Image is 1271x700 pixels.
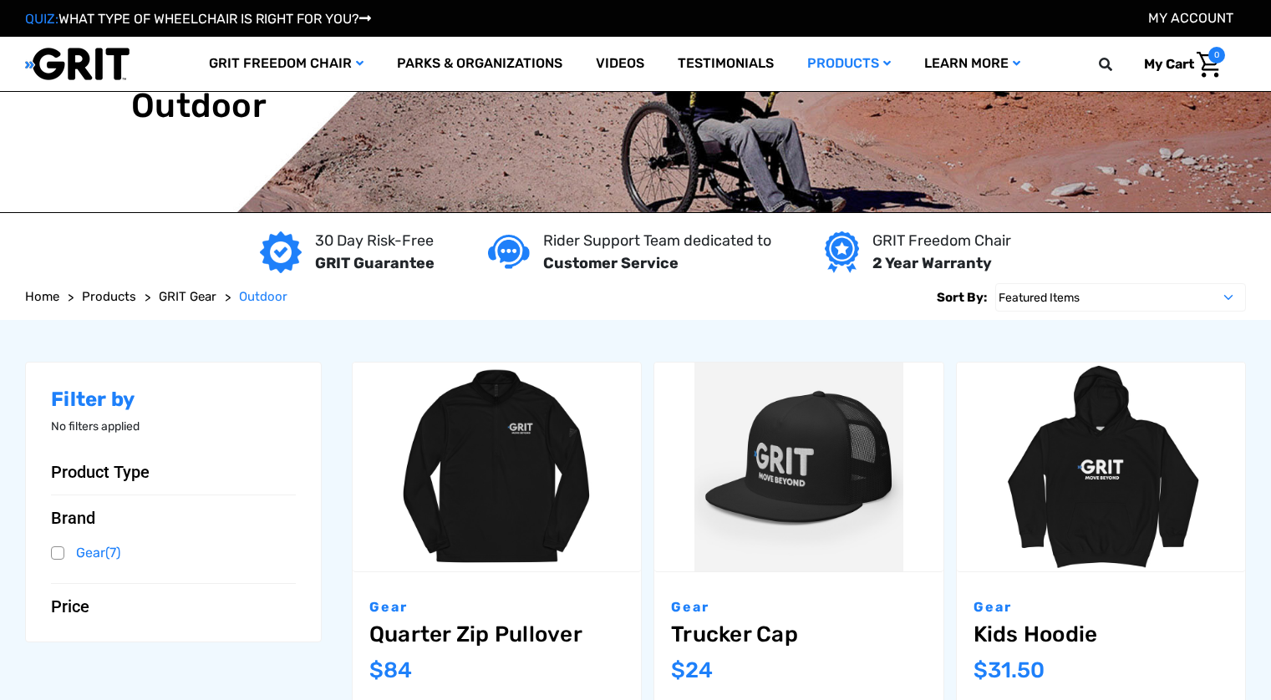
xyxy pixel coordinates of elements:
span: Brand [51,508,95,528]
span: 0 [1208,47,1225,63]
h2: Filter by [51,388,296,412]
p: Gear [671,597,926,617]
button: Price [51,596,296,616]
strong: GRIT Guarantee [315,254,435,272]
span: Home [25,289,59,304]
input: Search [1106,47,1131,82]
p: Rider Support Team dedicated to [543,230,771,252]
span: $24 [671,657,713,683]
a: Quarter Zip Pullover,$84.00 [369,621,624,647]
button: Brand [51,508,296,528]
p: No filters applied [51,418,296,435]
a: Testimonials [661,37,791,91]
label: Sort By: [937,283,987,312]
a: Products [791,37,907,91]
span: $31.50 [974,657,1045,683]
a: Trucker Cap,$24.00 [671,621,926,647]
a: Outdoor [239,287,287,307]
img: GRIT Guarantee [260,231,302,273]
span: Products [82,289,136,304]
p: Gear [369,597,624,617]
img: Year warranty [825,231,859,273]
img: Trucker Cap [654,363,943,571]
strong: Customer Service [543,254,679,272]
p: GRIT Freedom Chair [872,230,1011,252]
a: GRIT Freedom Chair [192,37,380,91]
span: Outdoor [239,289,287,304]
span: Price [51,596,89,616]
strong: 2 Year Warranty [872,254,992,272]
h1: Outdoor [131,86,267,126]
span: Product Type [51,462,150,482]
p: Gear [974,597,1228,617]
a: Home [25,287,59,307]
p: 30 Day Risk-Free [315,230,435,252]
img: Customer service [488,235,530,269]
a: Account [1148,10,1233,26]
a: Parks & Organizations [380,37,579,91]
a: Learn More [907,37,1037,91]
a: Products [82,287,136,307]
span: $84 [369,657,412,683]
a: GRIT Gear [159,287,216,307]
a: Gear(7) [51,540,296,566]
img: Kids Hoodie [957,363,1245,571]
a: Kids Hoodie,$31.50 [957,363,1245,571]
a: Quarter Zip Pullover,$84.00 [353,363,641,571]
a: Videos [579,37,661,91]
a: Kids Hoodie,$31.50 [974,621,1228,647]
img: Cart [1197,52,1221,78]
span: QUIZ: [25,11,58,27]
img: GRIT All-Terrain Wheelchair and Mobility Equipment [25,47,130,81]
span: (7) [105,545,120,561]
a: Cart with 0 items [1131,47,1225,82]
a: Trucker Cap,$24.00 [654,363,943,571]
a: QUIZ:WHAT TYPE OF WHEELCHAIR IS RIGHT FOR YOU? [25,11,371,27]
span: My Cart [1144,56,1194,72]
span: GRIT Gear [159,289,216,304]
img: Quarter Zip Pullover [353,363,641,571]
button: Product Type [51,462,296,482]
